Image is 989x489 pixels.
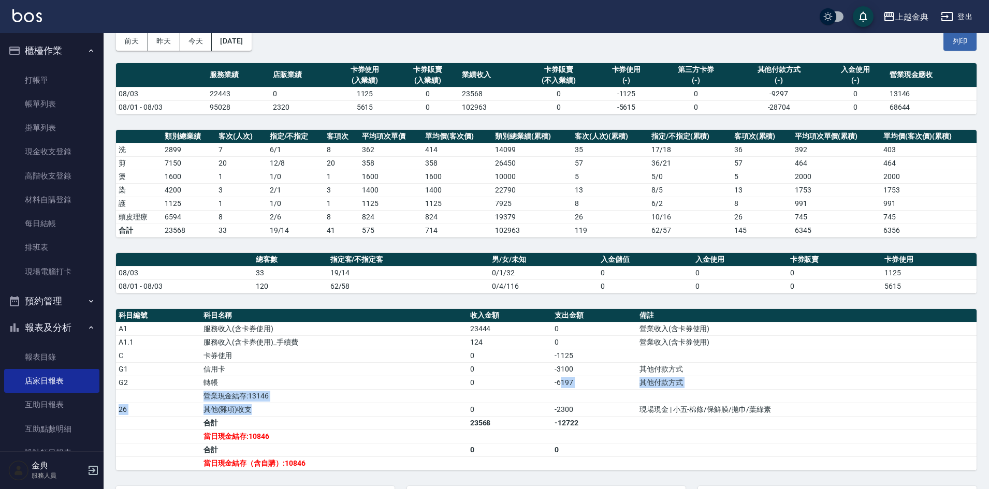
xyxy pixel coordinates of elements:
table: a dense table [116,309,977,470]
div: 卡券販賣 [525,64,592,75]
td: 362 [359,143,423,156]
td: 3 [216,183,267,197]
th: 店販業績 [270,63,333,87]
td: 33 [253,266,328,279]
td: -3100 [552,362,637,376]
th: 卡券販賣 [788,253,882,266]
td: 414 [423,143,492,156]
th: 客次(人次)(累積) [572,130,649,143]
td: 現場現金 | 小五-棉條/保鮮膜/拋巾/葉綠素 [637,403,977,416]
td: 0 [522,100,595,114]
td: 23568 [459,87,522,100]
td: 0 [824,87,887,100]
td: 124 [468,335,552,349]
div: 上越金典 [895,10,928,23]
td: 13 [732,183,792,197]
td: 染 [116,183,162,197]
div: 卡券販賣 [399,64,457,75]
a: 設計師日報表 [4,441,99,465]
td: 合計 [201,443,468,456]
a: 排班表 [4,235,99,259]
td: 17 / 18 [649,143,732,156]
th: 卡券使用 [882,253,977,266]
td: 745 [881,210,977,224]
div: 其他付款方式 [737,64,821,75]
td: 1753 [881,183,977,197]
th: 單均價(客次價)(累積) [881,130,977,143]
td: -1125 [552,349,637,362]
a: 現金收支登錄 [4,140,99,164]
a: 現場電腦打卡 [4,260,99,284]
div: (不入業績) [525,75,592,86]
td: 0 [788,279,882,293]
td: 20 [216,156,267,170]
td: 7150 [162,156,216,170]
td: 26 [116,403,201,416]
td: 0/1/32 [489,266,598,279]
td: 5 / 0 [649,170,732,183]
td: 26 [732,210,792,224]
td: 13 [572,183,649,197]
td: 1125 [333,87,397,100]
td: 其他付款方式 [637,376,977,389]
button: 登出 [937,7,977,26]
a: 高階收支登錄 [4,164,99,188]
button: [DATE] [212,32,251,51]
td: 0 [552,335,637,349]
td: 1400 [359,183,423,197]
td: 5 [572,170,649,183]
td: 8 / 5 [649,183,732,197]
th: 業績收入 [459,63,522,87]
td: 23444 [468,322,552,335]
div: (-) [826,75,884,86]
td: 0 [693,266,788,279]
td: 68644 [887,100,977,114]
td: 0 [658,87,734,100]
td: 1753 [792,183,881,197]
th: 入金儲值 [598,253,693,266]
th: 服務業績 [207,63,270,87]
td: 0 [693,279,788,293]
button: 前天 [116,32,148,51]
td: 0 [598,266,693,279]
th: 男/女/未知 [489,253,598,266]
td: 0/4/116 [489,279,598,293]
td: 1600 [423,170,492,183]
td: 10 / 16 [649,210,732,224]
div: 入金使用 [826,64,884,75]
td: 2320 [270,100,333,114]
td: -5615 [595,100,658,114]
td: 102963 [492,224,572,237]
td: 護 [116,197,162,210]
a: 帳單列表 [4,92,99,116]
td: 62/57 [649,224,732,237]
th: 平均項次單價 [359,130,423,143]
button: 今天 [180,32,212,51]
img: Person [8,460,29,481]
button: 櫃檯作業 [4,37,99,64]
th: 收入金額 [468,309,552,322]
td: 2899 [162,143,216,156]
th: 入金使用 [693,253,788,266]
td: -28704 [734,100,824,114]
td: 35 [572,143,649,156]
td: -6197 [552,376,637,389]
td: 燙 [116,170,162,183]
td: 1 [216,170,267,183]
td: 36 / 21 [649,156,732,170]
td: 0 [270,87,333,100]
td: 卡券使用 [201,349,468,362]
td: 營業收入(含卡券使用) [637,335,977,349]
a: 每日結帳 [4,212,99,235]
td: 23568 [162,224,216,237]
td: 10000 [492,170,572,183]
td: 0 [468,376,552,389]
th: 指定/不指定 [267,130,325,143]
th: 客次(人次) [216,130,267,143]
td: 358 [423,156,492,170]
td: 120 [253,279,328,293]
button: 上越金典 [879,6,933,27]
td: 6 / 1 [267,143,325,156]
div: 卡券使用 [598,64,656,75]
td: 57 [732,156,792,170]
